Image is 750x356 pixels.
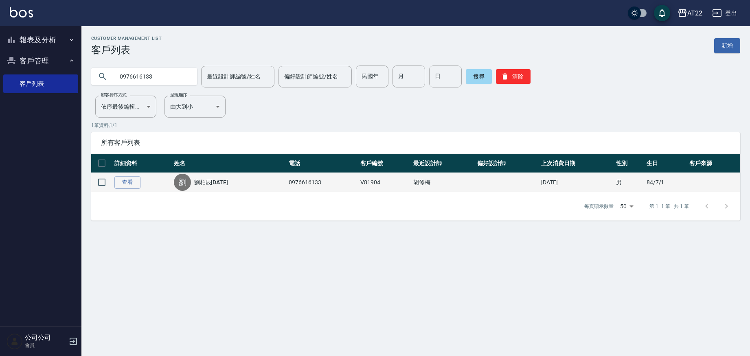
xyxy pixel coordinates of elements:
div: 依序最後編輯時間 [95,96,156,118]
p: 會員 [25,342,66,349]
button: 搜尋 [466,69,492,84]
a: 客戶列表 [3,74,78,93]
td: 84/7/1 [645,173,688,192]
h2: Customer Management List [91,36,162,41]
th: 姓名 [172,154,287,173]
td: 男 [614,173,645,192]
button: 客戶管理 [3,50,78,72]
div: AT22 [687,8,702,18]
td: V81904 [358,173,411,192]
span: 所有客戶列表 [101,139,730,147]
th: 生日 [645,154,688,173]
h3: 客戶列表 [91,44,162,56]
button: AT22 [674,5,706,22]
th: 偏好設計師 [475,154,539,173]
th: 客戶來源 [687,154,740,173]
td: 胡修梅 [411,173,475,192]
th: 最近設計師 [411,154,475,173]
img: Logo [10,7,33,17]
label: 呈現順序 [170,92,187,98]
th: 詳細資料 [112,154,172,173]
label: 顧客排序方式 [101,92,127,98]
div: 50 [617,195,636,217]
a: 劉柏辰[DATE] [194,178,228,186]
th: 上次消費日期 [539,154,614,173]
input: 搜尋關鍵字 [114,66,191,87]
th: 電話 [287,154,358,173]
img: Person [7,333,23,349]
div: 由大到小 [164,96,226,118]
th: 客戶編號 [358,154,411,173]
button: save [654,5,670,21]
a: 查看 [114,176,140,189]
th: 性別 [614,154,645,173]
p: 第 1–1 筆 共 1 筆 [649,203,689,210]
td: [DATE] [539,173,614,192]
p: 1 筆資料, 1 / 1 [91,122,740,129]
p: 每頁顯示數量 [584,203,614,210]
div: 劉 [174,174,191,191]
button: 報表及分析 [3,29,78,50]
button: 登出 [709,6,740,21]
td: 0976616133 [287,173,358,192]
a: 新增 [714,38,740,53]
h5: 公司公司 [25,334,66,342]
button: 清除 [496,69,531,84]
